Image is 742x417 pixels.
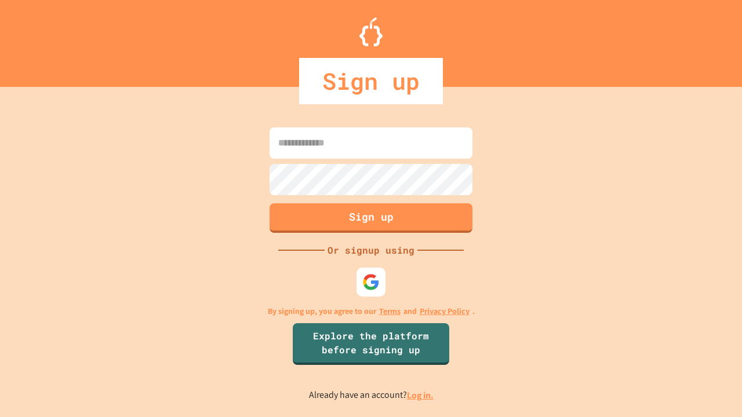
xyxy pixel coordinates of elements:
[299,58,443,104] div: Sign up
[379,305,401,317] a: Terms
[270,203,472,233] button: Sign up
[359,17,383,46] img: Logo.svg
[407,389,434,401] a: Log in.
[268,305,475,317] p: By signing up, you agree to our and .
[325,243,417,257] div: Or signup using
[293,323,449,365] a: Explore the platform before signing up
[420,305,470,317] a: Privacy Policy
[362,273,380,291] img: google-icon.svg
[309,388,434,403] p: Already have an account?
